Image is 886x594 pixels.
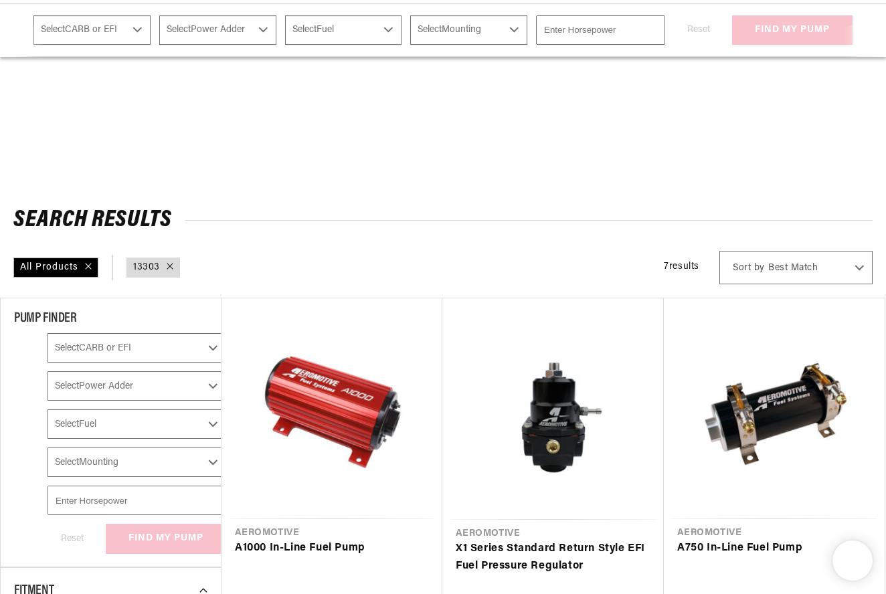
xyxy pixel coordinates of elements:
[13,258,98,278] div: All Products
[48,371,226,401] select: Power Adder
[48,448,226,477] select: Mounting
[536,15,665,45] input: Enter Horsepower
[159,15,276,45] select: Power Adder
[13,210,873,231] h2: Search Results
[235,540,429,557] a: A1000 In-Line Fuel Pump
[133,260,160,275] a: 13303
[48,409,226,439] select: Fuel
[677,540,871,557] a: A750 In-Line Fuel Pump
[410,15,527,45] select: Mounting
[719,251,873,284] select: Sort by
[285,15,402,45] select: Fuel
[33,15,151,45] select: CARB or EFI
[456,540,650,575] a: X1 Series Standard Return Style EFI Fuel Pressure Regulator
[664,262,699,272] span: 7 results
[48,486,226,515] input: Enter Horsepower
[48,333,226,363] select: CARB or EFI
[14,312,77,325] span: PUMP FINDER
[733,262,765,275] span: Sort by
